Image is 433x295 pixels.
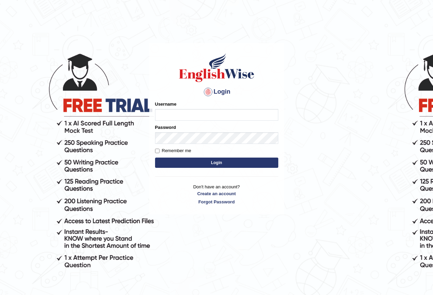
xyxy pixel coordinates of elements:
[155,184,278,205] p: Don't have an account?
[155,86,278,97] h4: Login
[155,124,176,131] label: Password
[155,147,191,154] label: Remember me
[155,101,177,107] label: Username
[155,149,160,153] input: Remember me
[178,52,256,83] img: Logo of English Wise sign in for intelligent practice with AI
[155,199,278,205] a: Forgot Password
[155,158,278,168] button: Login
[155,190,278,197] a: Create an account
